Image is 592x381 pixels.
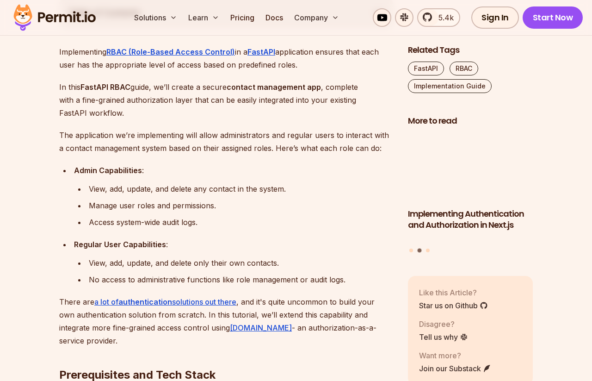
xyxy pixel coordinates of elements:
img: Permit logo [9,2,100,33]
a: RBAC (Role-Based Access Control) [106,47,235,56]
a: Sign In [471,6,519,29]
p: In this guide, we’ll create a secure , complete with a fine-grained authorization layer that can ... [59,81,393,119]
a: Star us on Github [419,300,488,311]
div: : [74,164,393,177]
img: Implementing Authentication and Authorization in Next.js [408,132,533,203]
button: Learn [185,8,223,27]
p: Like this Article? [419,287,488,298]
a: [DOMAIN_NAME] [230,323,292,332]
strong: Admin Capabilities [74,166,142,175]
a: Pricing [227,8,258,27]
a: FastAPI [247,47,275,56]
button: Go to slide 1 [409,248,413,252]
a: a lot ofauthenticationsolutions out there [94,297,236,306]
p: The application we’re implementing will allow administrators and regular users to interact with a... [59,129,393,155]
a: Join our Substack [419,362,491,374]
div: Manage user roles and permissions. [89,199,393,212]
button: Company [290,8,343,27]
a: Docs [262,8,287,27]
div: : [74,238,393,251]
button: Go to slide 3 [426,248,430,252]
a: Implementation Guide [408,79,492,93]
strong: FastAPI RBAC [80,82,130,92]
div: View, add, update, and delete any contact in the system. [89,182,393,195]
li: 2 of 3 [408,132,533,243]
a: Tell us why [419,331,468,342]
h2: More to read [408,115,533,127]
a: Start Now [523,6,583,29]
strong: authentication [118,297,172,306]
h3: Implementing Authentication and Authorization in Next.js [408,208,533,231]
span: 5.4k [433,12,454,23]
div: Posts [408,132,533,254]
div: Access system-wide audit logs. [89,216,393,229]
a: RBAC [450,62,478,75]
button: Go to slide 2 [418,248,422,252]
p: Want more? [419,350,491,361]
div: View, add, update, and delete only their own contacts. [89,256,393,269]
a: FastAPI [408,62,444,75]
p: There are , and it's quite uncommon to build your own authentication solution from scratch. In th... [59,295,393,347]
h2: Related Tags [408,44,533,56]
div: No access to administrative functions like role management or audit logs. [89,273,393,286]
a: 5.4k [417,8,460,27]
button: Solutions [130,8,181,27]
p: Implementing in a application ensures that each user has the appropriate level of access based on... [59,45,393,71]
strong: contact management app [227,82,321,92]
strong: Regular User Capabilities [74,240,166,249]
p: Disagree? [419,318,468,329]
